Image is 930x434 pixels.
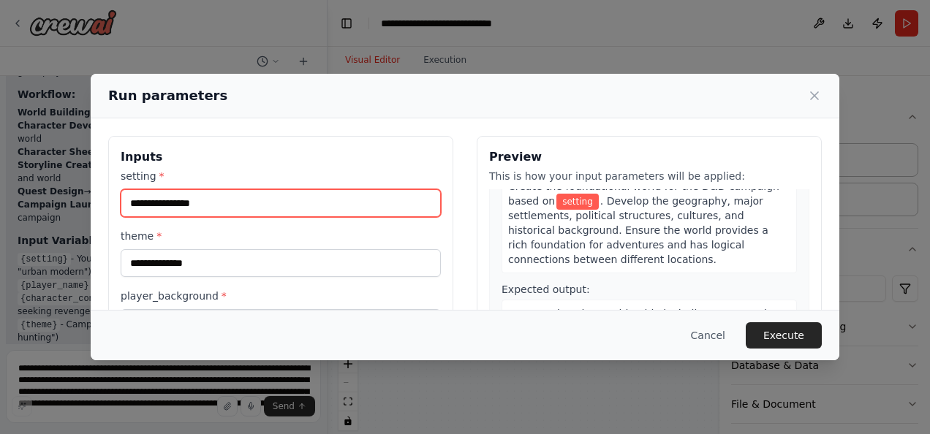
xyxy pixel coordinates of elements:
span: Expected output: [502,283,590,295]
span: Variable: setting [556,194,599,210]
label: setting [121,169,441,183]
p: This is how your input parameters will be applied: [489,169,809,183]
label: theme [121,229,441,243]
button: Execute [746,322,822,349]
h2: Run parameters [108,85,227,106]
button: Cancel [679,322,737,349]
span: A comprehensive world guide including maps, major locations, political factions, cultural details... [508,308,777,363]
span: Create the foundational world for the D&D campaign based on [508,180,779,207]
label: player_background [121,289,441,303]
h3: Inputs [121,148,441,166]
span: . Develop the geography, major settlements, political structures, cultures, and historical backgr... [508,195,768,265]
h3: Preview [489,148,809,166]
